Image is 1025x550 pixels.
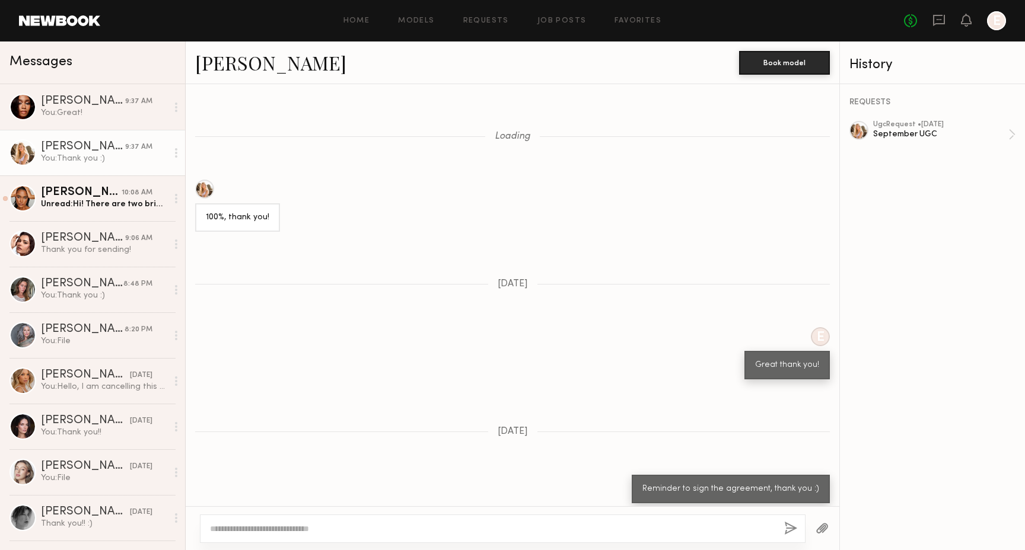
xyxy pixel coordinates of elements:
div: 9:37 AM [125,142,152,153]
div: [DATE] [130,370,152,381]
span: [DATE] [498,279,528,289]
span: Messages [9,55,72,69]
div: ugc Request • [DATE] [873,121,1008,129]
div: You: Thank you :) [41,290,167,301]
div: 8:48 PM [123,279,152,290]
a: E [987,11,1006,30]
a: [PERSON_NAME] [195,50,346,75]
div: [DATE] [130,415,152,427]
a: Book model [739,57,830,67]
div: [PERSON_NAME] [41,506,130,518]
a: Home [343,17,370,25]
div: [PERSON_NAME] [41,324,125,335]
div: 9:37 AM [125,96,152,107]
a: Job Posts [537,17,587,25]
div: 8:20 PM [125,324,152,335]
div: [PERSON_NAME] [41,95,125,107]
div: Thank you for sending! [41,244,167,255]
div: [PERSON_NAME] [41,232,125,244]
div: [PERSON_NAME] [41,415,130,427]
div: 9:06 AM [125,233,152,244]
a: Requests [463,17,509,25]
div: History [849,58,1016,72]
div: You: Thank you!! [41,427,167,438]
span: Loading [495,132,530,142]
div: You: File [41,472,167,484]
a: Favorites [615,17,661,25]
div: Reminder to sign the agreement, thank you :) [642,482,819,496]
div: [PERSON_NAME] [41,278,123,290]
div: [PERSON_NAME] [41,141,125,153]
div: 10:08 AM [122,187,152,199]
div: [PERSON_NAME] [41,461,130,472]
span: [DATE] [498,427,528,437]
div: [DATE] [130,461,152,472]
div: Thank you!! :) [41,518,167,529]
div: REQUESTS [849,98,1016,107]
div: You: Great! [41,107,167,119]
button: Book model [739,51,830,75]
div: September UGC [873,129,1008,140]
div: [PERSON_NAME] [41,187,122,199]
div: You: Thank you :) [41,153,167,164]
div: You: File [41,335,167,347]
div: Great thank you! [755,359,819,372]
a: Models [398,17,434,25]
div: You: Hello, I am cancelling this booking due to no response. [41,381,167,392]
div: [DATE] [130,507,152,518]
a: ugcRequest •[DATE]September UGC [873,121,1016,148]
div: 100%, thank you! [206,211,269,225]
div: Unread: Hi! There are two briefs here. Will I be paid for both or do you just want one? [41,199,167,210]
div: [PERSON_NAME] [41,369,130,381]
